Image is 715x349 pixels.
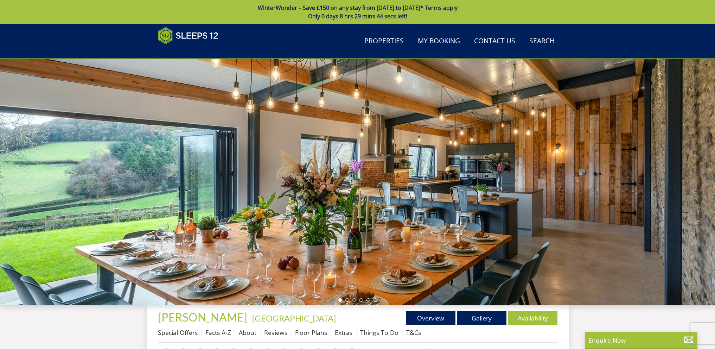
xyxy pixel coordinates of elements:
[471,33,518,49] a: Contact Us
[158,310,249,324] a: [PERSON_NAME]
[158,328,198,337] a: Special Offers
[360,328,398,337] a: Things To Do
[335,328,352,337] a: Extras
[406,328,421,337] a: T&Cs
[457,311,506,325] a: Gallery
[154,49,228,55] iframe: Customer reviews powered by Trustpilot
[415,33,463,49] a: My Booking
[508,311,557,325] a: Availability
[362,33,407,49] a: Properties
[264,328,287,337] a: Reviews
[158,310,247,324] span: [PERSON_NAME]
[249,313,336,323] span: -
[588,336,694,345] p: Enquire Now
[295,328,327,337] a: Floor Plans
[158,27,218,44] img: Sleeps 12
[526,33,557,49] a: Search
[406,311,455,325] a: Overview
[252,313,336,323] a: [GEOGRAPHIC_DATA]
[205,328,231,337] a: Facts A-Z
[308,12,407,20] span: Only 0 days 8 hrs 29 mins 44 secs left!
[239,328,256,337] a: About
